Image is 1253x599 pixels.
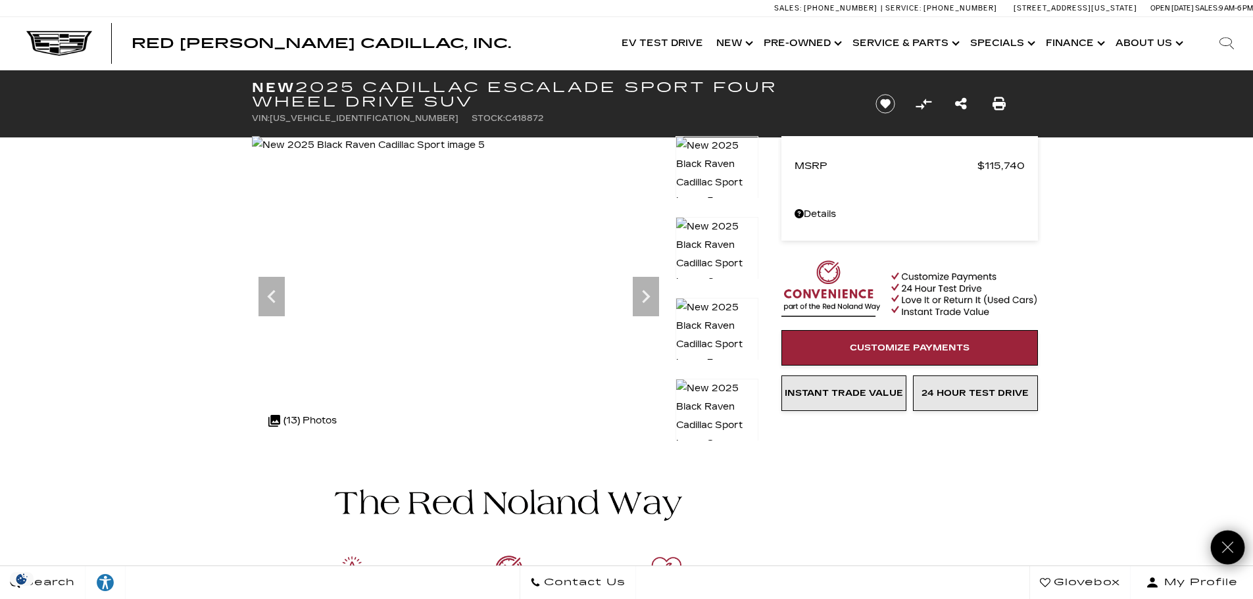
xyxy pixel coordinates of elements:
img: New 2025 Black Raven Cadillac Sport image 7 [676,298,758,373]
span: VIN: [252,114,270,123]
div: Privacy Settings [7,572,37,586]
a: Sales: [PHONE_NUMBER] [774,5,881,12]
span: [PHONE_NUMBER] [804,4,877,12]
img: New 2025 Black Raven Cadillac Sport image 6 [676,217,758,292]
a: Explore your accessibility options [86,566,126,599]
span: [US_VEHICLE_IDENTIFICATION_NUMBER] [270,114,458,123]
span: 24 Hour Test Drive [921,388,1029,398]
a: Pre-Owned [757,17,846,70]
img: New 2025 Black Raven Cadillac Sport image 5 [252,136,485,155]
div: Search [1200,17,1253,70]
a: Red [PERSON_NAME] Cadillac, Inc. [132,37,511,50]
a: Specials [964,17,1039,70]
span: Sales: [774,4,802,12]
a: Contact Us [520,566,636,599]
button: Compare Vehicle [914,94,933,114]
a: New [710,17,757,70]
span: MSRP [795,156,977,175]
span: My Profile [1159,573,1238,592]
a: MSRP $115,740 [795,156,1025,175]
a: [STREET_ADDRESS][US_STATE] [1014,4,1137,12]
strong: New [252,80,295,95]
span: C418872 [505,114,543,123]
a: Instant Trade Value [781,375,906,411]
span: Service: [885,4,921,12]
a: Glovebox [1029,566,1131,599]
a: Customize Payments [781,330,1038,366]
span: Search [20,573,75,592]
span: Contact Us [541,573,626,592]
a: EV Test Drive [615,17,710,70]
span: Glovebox [1050,573,1120,592]
div: Explore your accessibility options [86,573,125,592]
button: Save vehicle [871,93,900,114]
a: 24 Hour Test Drive [913,375,1038,411]
span: Customize Payments [850,343,970,353]
a: Close [1211,531,1245,565]
span: Red [PERSON_NAME] Cadillac, Inc. [132,36,511,51]
span: [PHONE_NUMBER] [923,4,997,12]
h1: 2025 Cadillac Escalade Sport Four Wheel Drive SUV [252,80,854,109]
a: Service & Parts [846,17,964,70]
span: Sales: [1195,4,1219,12]
div: Next [633,277,659,316]
div: Previous [258,277,285,316]
iframe: Chat window [924,52,1253,525]
a: Details [795,205,1025,224]
span: 9 AM-6 PM [1219,4,1253,12]
span: Stock: [472,114,505,123]
img: Cadillac Dark Logo with Cadillac White Text [26,31,92,56]
span: Open [DATE] [1150,4,1194,12]
a: Finance [1039,17,1109,70]
button: Open user profile menu [1131,566,1253,599]
img: New 2025 Black Raven Cadillac Sport image 8 [676,379,758,454]
div: (13) Photos [262,405,343,437]
a: Service: [PHONE_NUMBER] [881,5,1000,12]
img: New 2025 Black Raven Cadillac Sport image 5 [676,136,758,211]
a: About Us [1109,17,1187,70]
span: Instant Trade Value [785,388,903,398]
